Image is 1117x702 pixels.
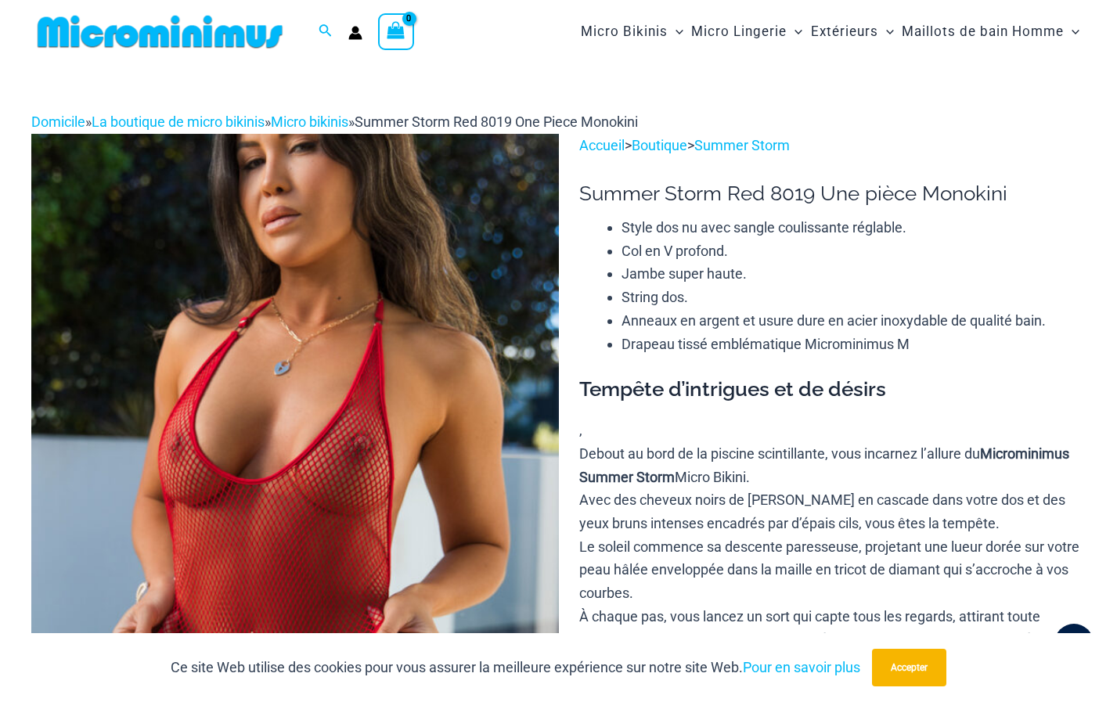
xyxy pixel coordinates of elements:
span: » » » [31,113,638,130]
span: Basculement du menu [668,12,683,52]
li: Style dos nu avec sangle coulissante réglable. [622,216,1086,239]
a: Domicile [31,113,85,130]
font: Maillots de bain Homme [902,23,1064,39]
a: ExtérieursMenu ToggleBasculement du menu [807,8,898,56]
span: Summer Storm Red 8019 One Piece Monokini [355,113,638,130]
a: Summer Storm [694,137,790,153]
a: Boutique [632,137,687,153]
li: String dos. [622,286,1086,309]
li: Drapeau tissé emblématique Microminimus M [622,333,1086,356]
font: Extérieurs [811,23,878,39]
a: Lien de l’icône de recherche [319,22,333,41]
font: Micro Lingerie [691,23,787,39]
a: Micro LingerieMenu ToggleBasculement du menu [687,8,806,56]
a: Micro BikinisMenu ToggleBasculement du menu [577,8,687,56]
font: > > [579,137,790,153]
a: Voir le panier, vide [378,13,414,49]
a: Accueil [579,137,625,153]
a: Micro bikinis [271,113,348,130]
span: Basculement du menu [878,12,894,52]
font: , [579,422,582,438]
li: Jambe super haute. [622,262,1086,286]
span: Basculement du menu [1064,12,1079,52]
h3: Tempête d’intrigues et de désirs [579,376,1086,403]
li: Col en V profond. [622,239,1086,263]
a: La boutique de micro bikinis [92,113,265,130]
font: Micro Bikinis [581,23,668,39]
button: Accepter [872,649,946,686]
b: Microminimus Summer Storm [579,445,1069,485]
p: Debout au bord de la piscine scintillante, vous incarnez l’allure du Micro Bikini. Avec des cheve... [579,442,1086,651]
a: Lien de l’icône du compte [348,26,362,40]
img: MM SHOP LOGO FLAT [31,14,289,49]
a: Pour en savoir plus [743,659,860,675]
nav: Site Navigation [575,5,1086,58]
li: Anneaux en argent et usure dure en acier inoxydable de qualité bain. [622,309,1086,333]
h1: Summer Storm Red 8019 Une pièce Monokini [579,182,1086,206]
p: Ce site Web utilise des cookies pour vous assurer la meilleure expérience sur notre site Web. [171,656,860,679]
span: Basculement du menu [787,12,802,52]
a: Maillots de bain HommeMenu ToggleBasculement du menu [898,8,1083,56]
